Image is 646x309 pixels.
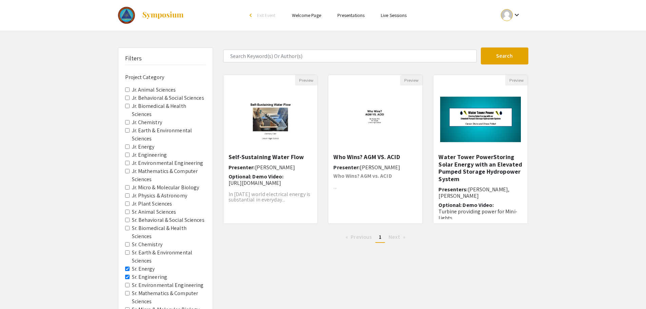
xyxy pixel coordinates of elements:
label: Jr. Environmental Engineering [132,159,203,167]
span: Next [389,233,400,240]
span: [PERSON_NAME] [255,164,295,171]
iframe: Chat [5,278,29,304]
input: Search Keyword(s) Or Author(s) [223,50,477,62]
h6: Presenter: [333,164,417,171]
label: Jr. Mathematics & Computer Sciences [132,167,206,184]
div: ... [333,173,417,190]
label: Sr. Engineering [132,273,168,281]
div: Open Presentation <p>Self-Sustaining Water Flow</p> [223,75,318,224]
span: Optional: Demo Video: [229,173,284,180]
label: Sr. Environmental Engineering [132,281,204,289]
a: Welcome Page [292,12,321,18]
h6: Presenter: [229,164,313,171]
label: Jr. Biomedical & Health Sciences [132,102,206,118]
h5: Self-Sustaining Water Flow [229,153,313,161]
h5: Who Wins? AGM VS. ACID [333,153,417,161]
img: <p>Who Wins? AGM VS. ACID</p> [328,90,423,149]
mat-icon: Expand account dropdown [513,11,521,19]
a: Presentations [337,12,365,18]
div: arrow_back_ios [250,13,254,17]
label: Jr. Chemistry [132,118,162,127]
span: [PERSON_NAME], [PERSON_NAME] [438,186,509,199]
span: Optional: Demo Video: [438,201,494,209]
label: Sr. Energy [132,265,155,273]
span: Previous [351,233,372,240]
span: 1 [379,233,381,240]
label: Sr. Mathematics & Computer Sciences [132,289,206,306]
span: In [DATE] world electrical energy is substantial in everyday... [229,191,311,203]
div: Open Presentation <p>Who Wins? AGM VS. ACID</p> [328,75,423,224]
a: Live Sessions [381,12,407,18]
label: Sr. Behavioral & Social Sciences [132,216,204,224]
label: Jr. Micro & Molecular Biology [132,184,199,192]
label: Jr. Energy [132,143,155,151]
img: <p class="ql-align-center"><span style="background-color: transparent; color: rgb(0, 0, 0);">Wate... [433,90,528,149]
button: Preview [400,75,423,85]
label: Sr. Biomedical & Health Sciences [132,224,206,240]
h6: Presenters: [438,186,523,199]
label: Jr. Physics & Astronomy [132,192,187,200]
p: Turbine providing power for Mini-lights [438,208,523,221]
img: Symposium by ForagerOne [142,11,184,19]
h6: Project Category [125,74,206,80]
label: Jr. Earth & Environmental Sciences [132,127,206,143]
label: Sr. Earth & Environmental Sciences [132,249,206,265]
label: Sr. Animal Sciences [132,208,176,216]
img: 2025 Colorado Science and Engineering Fair [118,7,135,24]
h5: Water Tower PowerStoring Solar Energy with an Elevated Pumped Storage Hydropower System [438,153,523,182]
h5: Filters [125,55,142,62]
button: Expand account dropdown [494,7,528,23]
label: Jr. Plant Sciences [132,200,172,208]
button: Preview [295,75,317,85]
label: Jr. Animal Sciences [132,86,176,94]
button: Search [481,47,528,64]
strong: Who Wins? AGM vs. ACID [333,172,392,179]
p: [URL][DOMAIN_NAME] [229,180,313,186]
label: Sr. Chemistry [132,240,162,249]
label: Jr. Engineering [132,151,167,159]
img: <p>Self-Sustaining Water Flow</p> [223,90,318,149]
div: Open Presentation <p class="ql-align-center"><span style="background-color: transparent; color: r... [433,75,528,224]
ul: Pagination [223,232,528,243]
button: Preview [505,75,528,85]
span: Exit Event [257,12,276,18]
a: 2025 Colorado Science and Engineering Fair [118,7,184,24]
label: Jr. Behavioral & Social Sciences [132,94,204,102]
span: [PERSON_NAME] [360,164,400,171]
